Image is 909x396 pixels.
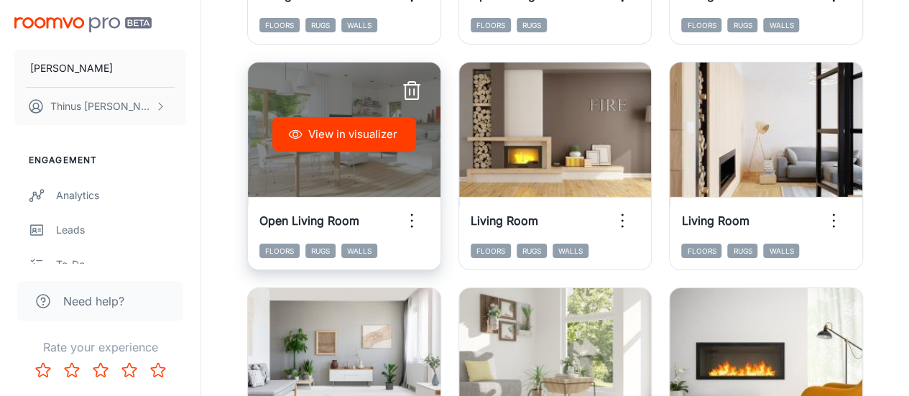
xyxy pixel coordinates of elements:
[50,98,152,114] p: Thinus [PERSON_NAME][GEOGRAPHIC_DATA]
[56,188,186,203] div: Analytics
[30,60,113,76] p: [PERSON_NAME]
[681,18,721,32] span: Floors
[341,244,377,258] span: Walls
[56,257,186,272] div: To-do
[259,212,359,229] h6: Open Living Room
[517,18,547,32] span: Rugs
[471,18,511,32] span: Floors
[37,37,158,49] div: Domain: [DOMAIN_NAME]
[39,83,50,95] img: tab_domain_overview_orange.svg
[763,244,799,258] span: Walls
[23,37,34,49] img: website_grey.svg
[305,244,336,258] span: Rugs
[115,356,144,385] button: Rate 4 star
[86,356,115,385] button: Rate 3 star
[471,212,538,229] h6: Living Room
[553,244,589,258] span: Walls
[159,85,242,94] div: Keywords by Traffic
[57,356,86,385] button: Rate 2 star
[305,18,336,32] span: Rugs
[23,23,34,34] img: logo_orange.svg
[11,339,189,356] p: Rate your experience
[681,212,749,229] h6: Living Room
[471,244,511,258] span: Floors
[56,222,186,238] div: Leads
[259,18,300,32] span: Floors
[144,356,172,385] button: Rate 5 star
[341,18,377,32] span: Walls
[272,117,416,152] button: View in visualizer
[14,50,186,87] button: [PERSON_NAME]
[29,356,57,385] button: Rate 1 star
[517,244,547,258] span: Rugs
[143,83,154,95] img: tab_keywords_by_traffic_grey.svg
[727,244,757,258] span: Rugs
[763,18,799,32] span: Walls
[681,244,721,258] span: Floors
[727,18,757,32] span: Rugs
[259,244,300,258] span: Floors
[40,23,70,34] div: v 4.0.25
[63,293,124,310] span: Need help?
[14,88,186,125] button: Thinus [PERSON_NAME][GEOGRAPHIC_DATA]
[14,17,152,32] img: Roomvo PRO Beta
[55,85,129,94] div: Domain Overview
